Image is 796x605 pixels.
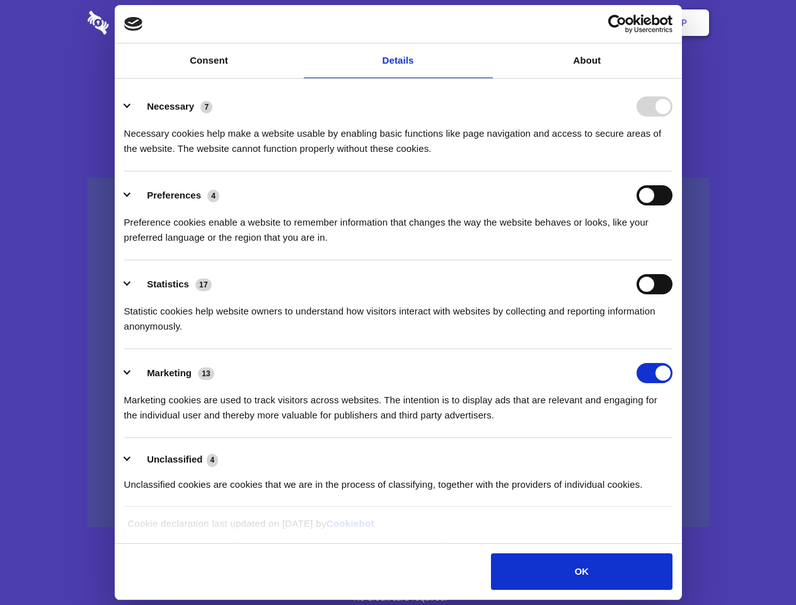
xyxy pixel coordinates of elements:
a: Contact [511,3,569,42]
div: Unclassified cookies are cookies that we are in the process of classifying, together with the pro... [124,468,672,492]
label: Preferences [147,190,201,200]
a: Wistia video thumbnail [88,178,709,527]
label: Marketing [147,367,192,378]
img: logo [124,17,143,31]
div: Preference cookies enable a website to remember information that changes the way the website beha... [124,205,672,245]
iframe: Drift Widget Chat Controller [733,542,781,590]
div: Statistic cookies help website owners to understand how visitors interact with websites by collec... [124,294,672,334]
button: Preferences (4) [124,185,228,205]
div: Necessary cookies help make a website usable by enabling basic functions like page navigation and... [124,117,672,156]
a: Cookiebot [326,518,374,529]
h1: Eliminate Slack Data Loss. [88,57,709,102]
a: Consent [115,43,304,78]
span: 7 [200,101,212,113]
h4: Auto-redaction of sensitive data, encrypted data sharing and self-destructing private chats. Shar... [88,115,709,156]
span: 13 [198,367,214,380]
span: 17 [195,279,212,291]
button: Statistics (17) [124,274,220,294]
span: 4 [207,190,219,202]
button: OK [491,553,672,590]
button: Necessary (7) [124,96,221,117]
button: Marketing (13) [124,363,222,383]
button: Unclassified (4) [124,452,226,468]
a: Details [304,43,493,78]
a: Usercentrics Cookiebot - opens in a new window [562,14,672,33]
a: Login [572,3,626,42]
label: Statistics [147,279,189,289]
a: About [493,43,682,78]
img: logo-wordmark-white-trans-d4663122ce5f474addd5e946df7df03e33cb6a1c49d2221995e7729f52c070b2.svg [88,11,195,35]
div: Cookie declaration last updated on [DATE] by [118,516,678,541]
span: 4 [207,454,219,466]
label: Necessary [147,101,194,112]
a: Pricing [370,3,425,42]
div: Marketing cookies are used to track visitors across websites. The intention is to display ads tha... [124,383,672,423]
